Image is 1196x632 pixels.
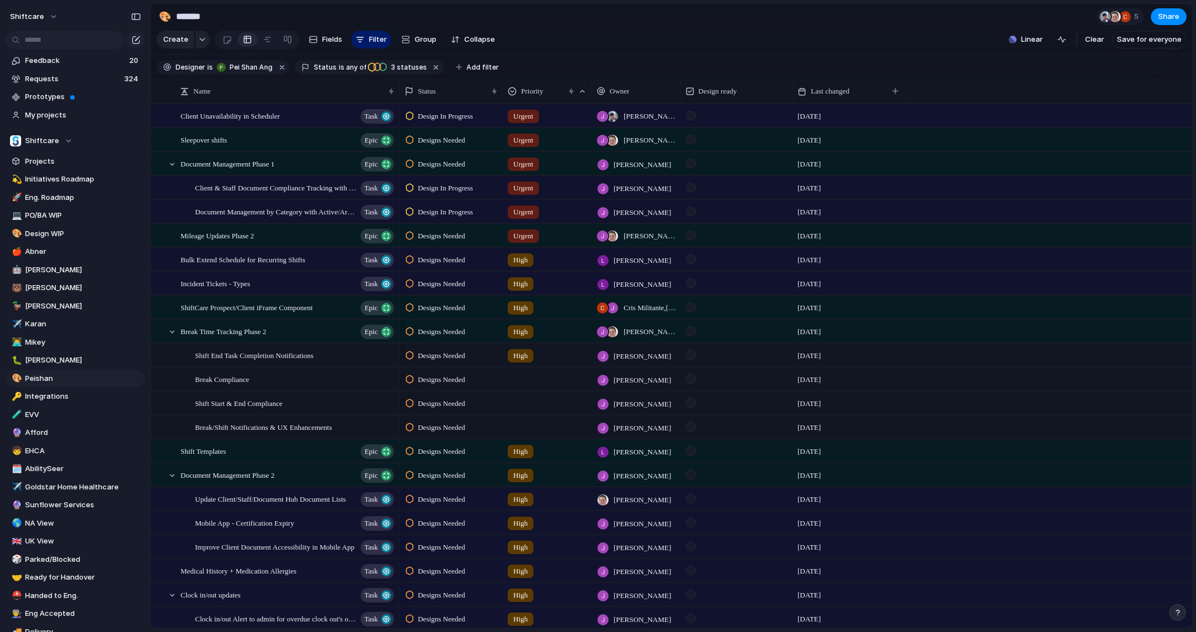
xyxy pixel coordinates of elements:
span: Designs Needed [418,470,465,481]
span: Fields [322,34,342,45]
span: EHCA [25,445,141,457]
span: [PERSON_NAME] [25,301,141,312]
div: 💻 [12,209,20,222]
button: 3 statuses [367,61,429,74]
span: Epic [364,300,378,316]
button: 🔮 [10,427,21,438]
span: [PERSON_NAME] [614,399,671,410]
button: Pei Shan Ang [214,61,275,74]
span: Urgent [513,183,533,194]
div: 🤝Ready for Handover [6,569,145,586]
a: Prototypes [6,89,145,105]
div: 🦆 [12,300,20,312]
span: [DATE] [798,207,821,218]
span: Priority [521,86,543,97]
div: 👨‍💻 [12,336,20,349]
span: [DATE] [798,278,821,290]
span: [DATE] [798,183,821,194]
span: Task [364,516,378,531]
span: Abner [25,246,141,257]
span: [PERSON_NAME] , [PERSON_NAME] [624,135,676,146]
span: [DATE] [798,374,821,385]
button: Add filter [449,60,505,75]
span: Epic [364,444,378,459]
a: 🎲Parked/Blocked [6,551,145,568]
button: Task [361,540,394,555]
span: [DATE] [798,470,821,481]
button: 🚀 [10,192,21,203]
span: Designs Needed [418,278,465,290]
span: Design In Progress [418,183,473,194]
div: 🎲 [12,553,20,566]
span: Status [418,86,436,97]
span: High [513,326,528,337]
span: Shift Start & End Compliance [195,396,283,409]
a: 🇬🇧UK View [6,533,145,550]
span: Designs Needed [418,159,465,170]
span: Update Client/Staff/Document Hub Document Lists [195,492,346,505]
span: Design ready [698,86,737,97]
span: Urgent [513,207,533,218]
span: [DATE] [798,302,821,313]
span: [DATE] [798,494,821,505]
span: [DATE] [798,231,821,242]
button: 💫 [10,174,21,185]
a: 🔮Sunflower Services [6,497,145,513]
button: Task [361,205,394,219]
a: ✈️Goldstar Home Healthcare [6,479,145,496]
a: 🔑Integrations [6,388,145,405]
button: 🧪 [10,409,21,420]
span: is [339,62,344,72]
button: ⛑️ [10,590,21,601]
span: High [513,350,528,361]
span: Pei Shan Ang [230,62,273,72]
a: 👨‍🏭Eng Accepted [6,605,145,622]
span: Epic [364,156,378,172]
span: Break/Shift Notifications & UX Enhancements [195,420,332,433]
span: [DATE] [798,111,821,122]
button: 👨‍💻 [10,337,21,348]
span: any of [344,62,366,72]
span: Break Compliance [195,373,249,385]
button: 🎨 [156,8,174,26]
button: Epic [361,133,394,148]
div: 🦆[PERSON_NAME] [6,298,145,315]
button: 🔑 [10,391,21,402]
span: Ready for Handover [25,572,141,583]
button: Filter [351,31,391,48]
a: ✈️Karan [6,316,145,332]
span: Designs Needed [418,446,465,457]
button: Task [361,277,394,291]
span: [PERSON_NAME] [614,183,671,194]
span: [PERSON_NAME] [614,447,671,458]
span: Designs Needed [418,494,465,505]
span: [DATE] [798,159,821,170]
span: [PERSON_NAME] , [PERSON_NAME] [624,326,676,337]
span: Save for everyone [1117,34,1182,45]
span: statuses [388,62,427,72]
a: Projects [6,153,145,170]
button: Task [361,564,394,579]
span: Client & Staff Document Compliance Tracking with Expiry-Driven Tasks [195,181,357,194]
span: Share [1158,11,1179,22]
span: Task [364,492,378,507]
span: is [207,62,213,72]
span: Incident Tickets - Types [181,277,250,290]
div: 🔮 [12,427,20,439]
button: isany of [337,61,368,74]
button: Epic [361,444,394,459]
span: Designs Needed [418,302,465,313]
span: Feedback [25,55,126,66]
div: 🤖 [12,263,20,276]
a: 🌎NA View [6,515,145,532]
button: 🌎 [10,518,21,529]
button: 🦆 [10,301,21,312]
span: [PERSON_NAME] [614,375,671,386]
span: NA View [25,518,141,529]
span: High [513,254,528,266]
a: 🧪EVV [6,406,145,423]
span: Requests [25,74,121,85]
div: 🎨Peishan [6,370,145,387]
